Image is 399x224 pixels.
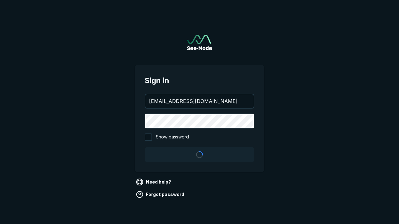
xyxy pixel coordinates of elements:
a: Forgot password [135,189,187,199]
img: See-Mode Logo [187,35,212,50]
span: Sign in [145,75,254,86]
a: Go to sign in [187,35,212,50]
input: your@email.com [145,94,254,108]
span: Show password [156,133,189,141]
a: Need help? [135,177,174,187]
